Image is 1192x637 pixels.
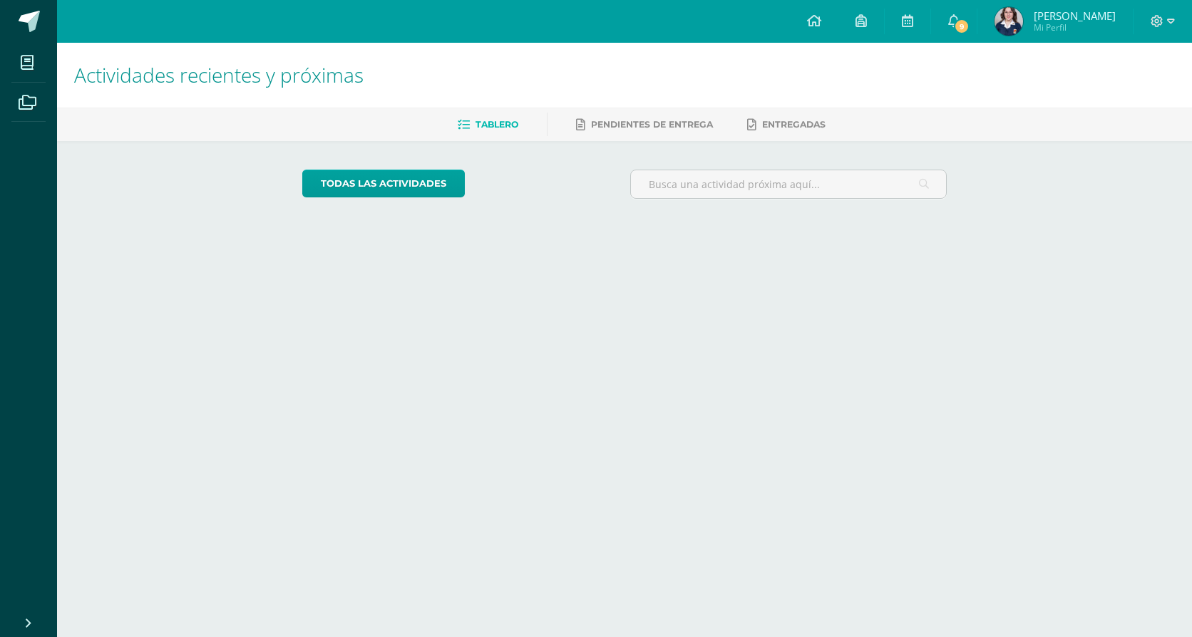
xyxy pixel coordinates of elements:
span: 9 [954,19,970,34]
a: Tablero [458,113,518,136]
span: Mi Perfil [1034,21,1116,33]
span: [PERSON_NAME] [1034,9,1116,23]
span: Tablero [476,119,518,130]
a: Entregadas [747,113,826,136]
img: 849aadf8a0ed262548596e344b522165.png [995,7,1023,36]
a: Pendientes de entrega [576,113,713,136]
input: Busca una actividad próxima aquí... [631,170,947,198]
span: Entregadas [762,119,826,130]
span: Actividades recientes y próximas [74,61,364,88]
a: todas las Actividades [302,170,465,197]
span: Pendientes de entrega [591,119,713,130]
